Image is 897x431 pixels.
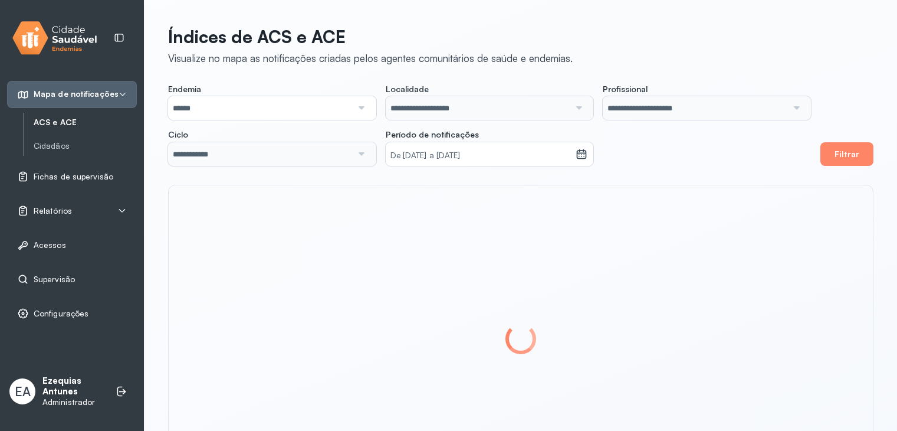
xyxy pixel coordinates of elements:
span: Localidade [386,84,429,94]
span: EA [15,384,31,399]
span: Período de notificações [386,129,479,140]
a: ACS e ACE [34,115,137,130]
span: Configurações [34,309,88,319]
a: Fichas de supervisão [17,171,127,182]
a: Cidadãos [34,139,137,154]
span: Ciclo [168,129,188,140]
span: Fichas de supervisão [34,172,113,182]
a: Acessos [17,239,127,251]
div: Visualize no mapa as notificações criadas pelos agentes comunitários de saúde e endemias. [168,52,573,64]
span: Relatórios [34,206,72,216]
img: logo.svg [12,19,97,57]
a: Configurações [17,308,127,319]
span: Acessos [34,240,66,250]
span: Supervisão [34,275,75,285]
span: Endemia [168,84,201,94]
a: Supervisão [17,273,127,285]
small: De [DATE] a [DATE] [390,150,571,162]
p: Ezequias Antunes [42,376,104,398]
a: ACS e ACE [34,117,137,128]
span: Profissional [603,84,648,94]
p: Administrador [42,397,104,407]
span: Mapa de notificações [34,89,119,99]
p: Índices de ACS e ACE [168,26,573,47]
a: Cidadãos [34,141,137,151]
